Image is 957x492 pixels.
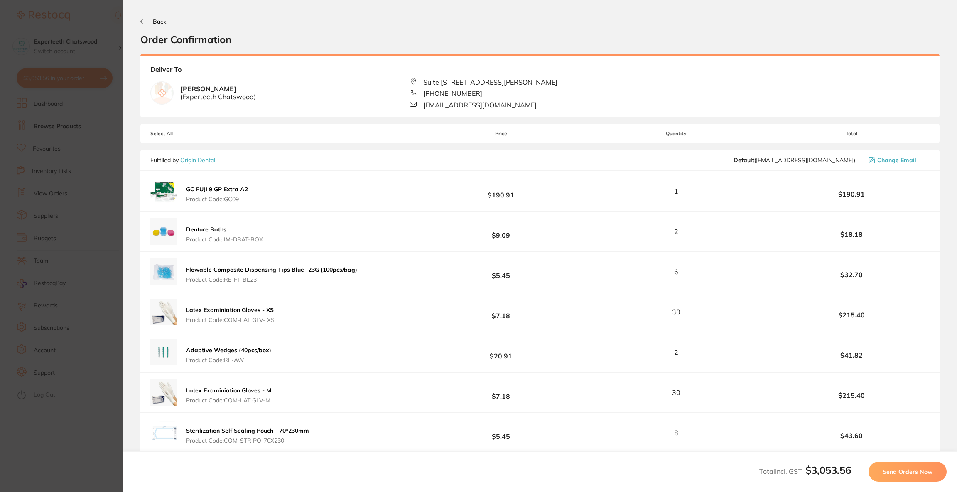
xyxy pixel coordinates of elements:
span: Product Code: RE-FT-BL23 [186,276,357,283]
button: Back [140,18,166,25]
span: 30 [672,389,680,396]
img: YjB1Nmgwag [150,218,177,245]
b: $7.18 [423,385,579,400]
span: Send Orders Now [883,468,932,475]
b: [PERSON_NAME] [180,85,256,100]
img: aGFydXg0Mw [150,379,177,406]
b: Flowable Composite Dispensing Tips Blue -23G (100pcs/bag) [186,266,357,273]
span: Suite [STREET_ADDRESS][PERSON_NAME] [423,78,557,86]
b: $190.91 [423,184,579,199]
span: Product Code: GC09 [186,196,248,202]
b: $9.09 [423,224,579,239]
span: 30 [672,308,680,316]
img: YzBlNzY2OQ [150,419,177,446]
b: Latex Examiniation Gloves - M [186,387,271,394]
button: GC FUJI 9 GP Extra A2 Product Code:GC09 [184,185,250,203]
span: Total [774,131,930,136]
a: Origin Dental [180,156,215,164]
span: ( Experteeth Chatswood ) [180,93,256,100]
span: [EMAIL_ADDRESS][DOMAIN_NAME] [423,101,537,109]
b: $5.45 [423,264,579,280]
button: Send Orders Now [869,462,947,482]
b: Adaptive Wedges (40pcs/box) [186,346,271,354]
span: Product Code: COM-STR PO-70X230 [186,437,309,444]
span: 1 [674,188,678,195]
button: Change Email [866,156,930,164]
span: 2 [674,348,678,356]
button: Flowable Composite Dispensing Tips Blue -23G (100pcs/bag) Product Code:RE-FT-BL23 [184,266,360,283]
b: $190.91 [774,190,930,198]
b: $20.91 [423,345,579,360]
span: Quantity [579,131,774,136]
button: Denture Baths Product Code:IM-DBAT-BOX [184,226,265,243]
span: Back [153,18,166,25]
b: Denture Baths [186,226,226,233]
b: Default [734,156,754,164]
span: Select All [150,131,233,136]
button: Sterilization Self Sealing Pouch - 70*230mm Product Code:COM-STR PO-70X230 [184,427,312,444]
b: $215.40 [774,311,930,319]
span: [PHONE_NUMBER] [423,90,482,97]
b: Sterilization Self Sealing Pouch - 70*230mm [186,427,309,434]
span: 2 [674,228,678,235]
span: info@origindental.com.au [734,157,855,163]
b: $5.45 [423,425,579,441]
button: Latex Examiniation Gloves - XS Product Code:COM-LAT GLV- XS [184,306,277,324]
span: 8 [674,429,678,436]
b: Latex Examiniation Gloves - XS [186,306,274,314]
b: $7.18 [423,304,579,320]
span: Total Incl. GST [759,467,851,475]
span: 6 [674,268,678,275]
img: bnJ4eTl1cw [150,299,177,325]
img: MXl2bnlsZA [150,258,177,285]
button: Latex Examiniation Gloves - M Product Code:COM-LAT GLV-M [184,387,274,404]
b: Deliver To [150,66,930,78]
span: Product Code: IM-DBAT-BOX [186,236,263,243]
span: Product Code: COM-LAT GLV- XS [186,317,275,323]
span: Product Code: COM-LAT GLV-M [186,397,271,404]
h2: Order Confirmation [140,33,940,46]
b: $41.82 [774,351,930,359]
b: $3,053.56 [805,464,851,476]
span: Change Email [877,157,916,163]
b: $215.40 [774,392,930,399]
img: amY5dHJ4bg [150,178,177,205]
b: $32.70 [774,271,930,278]
b: GC FUJI 9 GP Extra A2 [186,185,248,193]
p: Fulfilled by [150,157,215,163]
b: $18.18 [774,231,930,238]
img: empty.jpg [151,82,173,104]
img: MGcxcTduYg [150,339,177,365]
span: Product Code: RE-AW [186,357,271,363]
span: Price [423,131,579,136]
b: $43.60 [774,432,930,439]
button: Adaptive Wedges (40pcs/box) Product Code:RE-AW [184,346,274,364]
